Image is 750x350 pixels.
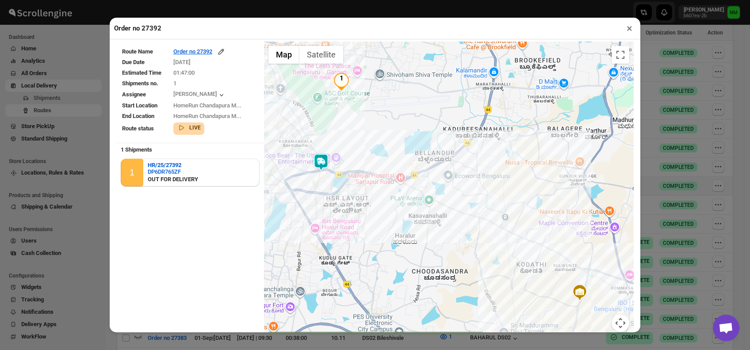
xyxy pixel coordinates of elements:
[122,48,153,55] span: Route Name
[122,80,158,87] span: Shipments no.
[148,175,198,184] div: OUT FOR DELIVERY
[173,91,226,99] button: [PERSON_NAME]
[148,162,181,168] b: HR/25/27392
[114,24,161,33] h2: Order no 27392
[299,46,343,64] button: Show satellite imagery
[268,46,299,64] button: Show street map
[122,91,146,98] span: Assignee
[130,167,134,178] div: 1
[612,314,629,332] button: Map camera controls
[333,73,350,91] div: 1
[177,123,201,132] button: LIVE
[189,125,201,131] b: LIVE
[266,331,295,342] img: Google
[713,315,739,341] a: Open chat
[116,142,157,157] b: 1 Shipments
[266,331,295,342] a: Open this area in Google Maps (opens a new window)
[173,112,259,121] div: HomeRun Chandapura M...
[173,80,176,87] span: 1
[173,47,226,56] button: Order no 27392
[122,102,157,109] span: Start Location
[122,125,154,132] span: Route status
[268,331,484,340] label: Assignee's live location is available and auto-updates every minute if assignee moves
[623,22,636,34] button: ×
[173,69,195,76] span: 01:47:00
[122,113,154,119] span: End Location
[122,59,145,65] span: Due Date
[173,59,191,65] span: [DATE]
[148,162,198,168] button: HR/25/27392
[148,168,198,175] button: DP6DR765ZF
[122,69,161,76] span: Estimated Time
[173,101,259,110] div: HomeRun Chandapura M...
[612,46,629,64] button: Toggle fullscreen view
